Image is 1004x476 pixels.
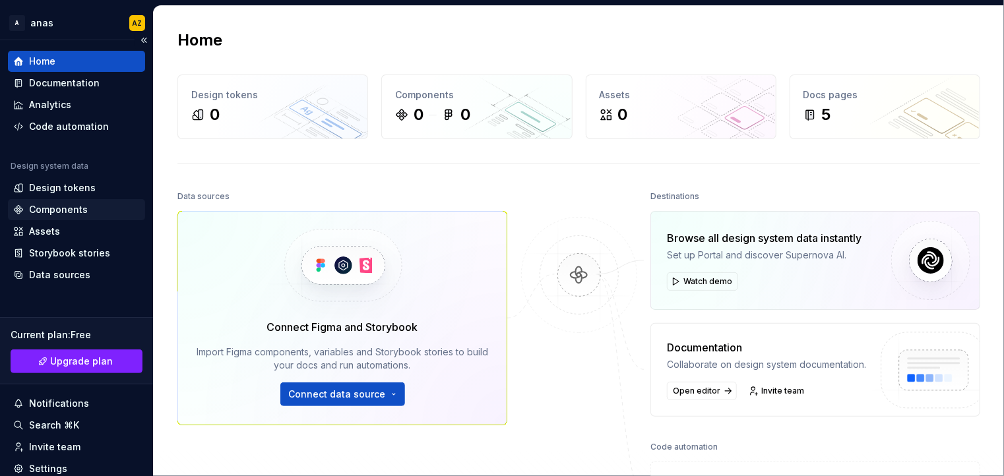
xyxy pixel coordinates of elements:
div: Data sources [29,268,90,282]
div: A [9,15,25,31]
div: Components [395,88,558,102]
div: Design tokens [29,181,96,194]
div: 5 [822,104,831,125]
div: Analytics [29,98,71,111]
a: Design tokens0 [177,74,368,139]
div: Assets [600,88,763,102]
a: Documentation [8,73,145,94]
button: AanasAZ [3,9,150,37]
div: 0 [460,104,470,125]
div: 0 [210,104,220,125]
button: Search ⌘K [8,415,145,436]
div: Destinations [650,187,699,206]
span: Upgrade plan [51,355,113,368]
div: Notifications [29,397,89,410]
button: Collapse sidebar [135,31,153,49]
div: Assets [29,225,60,238]
div: anas [30,16,53,30]
div: Browse all design system data instantly [667,230,862,246]
a: Docs pages5 [790,74,980,139]
div: Design tokens [191,88,354,102]
span: Connect data source [289,388,386,401]
div: Docs pages [803,88,966,102]
button: Notifications [8,393,145,414]
div: Storybook stories [29,247,110,260]
div: 0 [618,104,628,125]
div: Connect Figma and Storybook [267,319,418,335]
div: Components [29,203,88,216]
div: Design system data [11,161,88,171]
div: Settings [29,462,67,475]
div: Code automation [29,120,109,133]
div: Current plan : Free [11,328,142,342]
h2: Home [177,30,222,51]
div: Home [29,55,55,68]
div: Documentation [667,340,866,355]
a: Invite team [745,382,810,400]
a: Components [8,199,145,220]
button: Connect data source [280,382,405,406]
div: Set up Portal and discover Supernova AI. [667,249,862,262]
a: Open editor [667,382,737,400]
div: Import Figma components, variables and Storybook stories to build your docs and run automations. [197,345,488,372]
a: Analytics [8,94,145,115]
a: Assets [8,221,145,242]
span: Open editor [673,386,720,396]
a: Invite team [8,436,145,458]
div: Data sources [177,187,230,206]
div: Documentation [29,76,100,90]
a: Assets0 [586,74,776,139]
div: AZ [133,18,142,28]
a: Home [8,51,145,72]
div: Search ⌘K [29,419,79,432]
div: Code automation [650,438,718,456]
div: Collaborate on design system documentation. [667,358,866,371]
a: Storybook stories [8,243,145,264]
a: Data sources [8,264,145,285]
span: Watch demo [683,276,732,287]
div: 0 [414,104,424,125]
span: Invite team [761,386,804,396]
a: Design tokens [8,177,145,198]
a: Code automation [8,116,145,137]
a: Components00 [381,74,572,139]
button: Watch demo [667,272,738,291]
button: Upgrade plan [11,349,142,373]
div: Invite team [29,440,80,454]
